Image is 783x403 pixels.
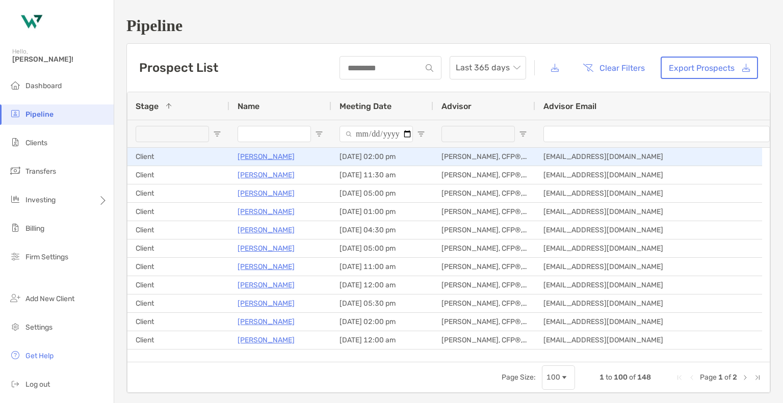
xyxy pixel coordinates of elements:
[315,130,323,138] button: Open Filter Menu
[331,239,433,257] div: [DATE] 05:00 pm
[599,373,604,382] span: 1
[9,136,21,148] img: clients icon
[331,166,433,184] div: [DATE] 11:30 am
[127,166,229,184] div: Client
[127,203,229,221] div: Client
[238,297,295,310] a: [PERSON_NAME]
[502,373,536,382] div: Page Size:
[331,184,433,202] div: [DATE] 05:00 pm
[25,110,54,119] span: Pipeline
[433,313,535,331] div: [PERSON_NAME], CFP®, AIF®, CRPC™
[238,169,295,181] a: [PERSON_NAME]
[127,184,229,202] div: Client
[433,239,535,257] div: [PERSON_NAME], CFP®, AIF®, CPFA
[433,166,535,184] div: [PERSON_NAME], CFP®, AIF®, CRPC™
[238,352,295,365] a: [PERSON_NAME]
[675,373,684,382] div: First Page
[575,57,652,79] button: Clear Filters
[9,79,21,91] img: dashboard icon
[12,55,108,64] span: [PERSON_NAME]!
[25,352,54,360] span: Get Help
[9,378,21,390] img: logout icon
[238,260,295,273] a: [PERSON_NAME]
[9,250,21,262] img: firm-settings icon
[340,101,391,111] span: Meeting Date
[661,57,758,79] a: Export Prospects
[127,239,229,257] div: Client
[433,258,535,276] div: [PERSON_NAME], CFP®, AIF®, CRPC™
[637,373,651,382] span: 148
[238,101,259,111] span: Name
[9,349,21,361] img: get-help icon
[25,253,68,261] span: Firm Settings
[136,101,159,111] span: Stage
[741,373,749,382] div: Next Page
[9,320,21,333] img: settings icon
[238,150,295,163] a: [PERSON_NAME]
[433,276,535,294] div: [PERSON_NAME], CFP®, AIF®, CPFA
[238,187,295,200] a: [PERSON_NAME]
[331,331,433,349] div: [DATE] 12:00 am
[543,101,596,111] span: Advisor Email
[426,64,433,72] img: input icon
[433,350,535,367] div: [PERSON_NAME], CFP®, AIF®, CRPC™
[753,373,762,382] div: Last Page
[127,331,229,349] div: Client
[543,126,770,142] input: Advisor Email Filter Input
[331,313,433,331] div: [DATE] 02:00 pm
[9,193,21,205] img: investing icon
[433,184,535,202] div: [PERSON_NAME], CFP®, AIF®, CRPC
[733,373,737,382] span: 2
[25,323,53,332] span: Settings
[433,148,535,166] div: [PERSON_NAME], CFP®, AIF®, CRPC
[542,365,575,390] div: Page Size
[25,294,74,303] span: Add New Client
[546,373,560,382] div: 100
[331,258,433,276] div: [DATE] 11:00 am
[127,276,229,294] div: Client
[433,331,535,349] div: [PERSON_NAME], CFP®, AIF®, CRPC
[12,4,49,41] img: Zoe Logo
[238,315,295,328] p: [PERSON_NAME]
[340,126,413,142] input: Meeting Date Filter Input
[127,294,229,312] div: Client
[139,61,218,75] h3: Prospect List
[700,373,717,382] span: Page
[724,373,731,382] span: of
[331,148,433,166] div: [DATE] 02:00 pm
[433,294,535,312] div: [PERSON_NAME], CFP®, AIF®, CRPC™
[629,373,636,382] span: of
[9,165,21,177] img: transfers icon
[331,276,433,294] div: [DATE] 12:00 am
[441,101,472,111] span: Advisor
[25,224,44,233] span: Billing
[25,380,50,389] span: Log out
[238,205,295,218] a: [PERSON_NAME]
[126,16,771,35] h1: Pipeline
[456,57,520,79] span: Last 365 days
[238,224,295,236] a: [PERSON_NAME]
[9,292,21,304] img: add_new_client icon
[331,203,433,221] div: [DATE] 01:00 pm
[433,221,535,239] div: [PERSON_NAME], CFP®, AIF®, CRPC™
[238,279,295,291] a: [PERSON_NAME]
[331,294,433,312] div: [DATE] 05:30 pm
[718,373,723,382] span: 1
[331,350,433,367] div: [DATE] 10:30 am
[238,242,295,255] a: [PERSON_NAME]
[238,334,295,346] a: [PERSON_NAME]
[25,82,62,90] span: Dashboard
[331,221,433,239] div: [DATE] 04:30 pm
[25,196,56,204] span: Investing
[127,313,229,331] div: Client
[213,130,221,138] button: Open Filter Menu
[433,203,535,221] div: [PERSON_NAME], CFP®, AIF®, CPFA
